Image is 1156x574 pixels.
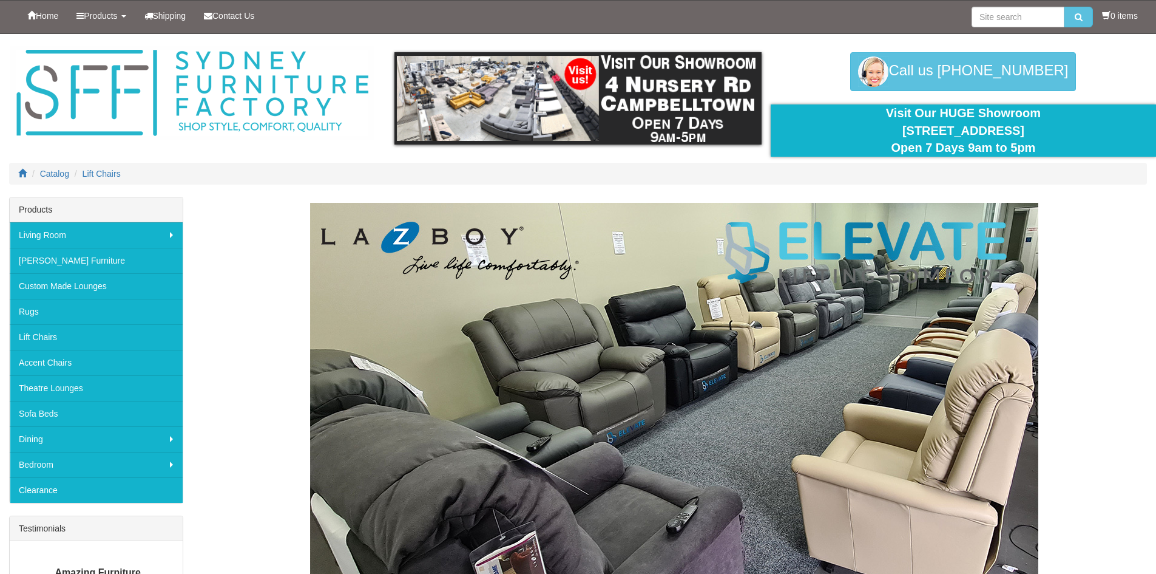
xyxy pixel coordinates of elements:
[10,197,183,222] div: Products
[195,1,263,31] a: Contact Us
[10,46,374,140] img: Sydney Furniture Factory
[67,1,135,31] a: Products
[83,169,121,179] a: Lift Chairs
[10,222,183,248] a: Living Room
[10,375,183,401] a: Theatre Lounges
[10,273,183,299] a: Custom Made Lounges
[10,452,183,477] a: Bedroom
[972,7,1064,27] input: Site search
[212,11,254,21] span: Contact Us
[10,299,183,324] a: Rugs
[10,324,183,350] a: Lift Chairs
[10,516,183,541] div: Testimonials
[153,11,186,21] span: Shipping
[10,477,183,503] a: Clearance
[36,11,58,21] span: Home
[1102,10,1138,22] li: 0 items
[40,169,69,179] a: Catalog
[10,350,183,375] a: Accent Chairs
[18,1,67,31] a: Home
[10,426,183,452] a: Dining
[394,52,762,145] img: showroom.gif
[780,104,1147,157] div: Visit Our HUGE Showroom [STREET_ADDRESS] Open 7 Days 9am to 5pm
[135,1,195,31] a: Shipping
[84,11,117,21] span: Products
[10,248,183,273] a: [PERSON_NAME] Furniture
[10,401,183,426] a: Sofa Beds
